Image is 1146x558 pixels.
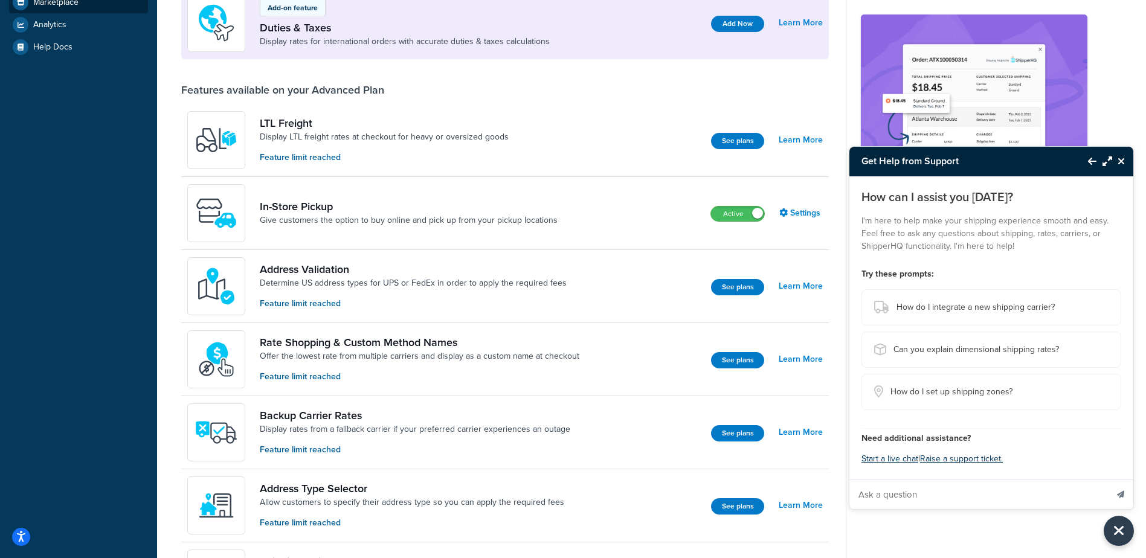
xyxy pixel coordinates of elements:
label: Active [711,207,764,221]
a: In-Store Pickup [260,200,558,213]
p: Feature limit reached [260,151,509,164]
img: wfgcfpwTIucLEAAAAASUVORK5CYII= [195,192,237,234]
button: See plans [711,133,764,149]
a: Analytics [9,14,148,36]
span: Analytics [33,20,66,30]
a: Learn More [779,424,823,441]
a: Address Validation [260,263,567,276]
button: Send message [1108,479,1133,509]
a: Learn More [779,14,823,31]
p: Feature limit reached [260,370,579,383]
span: Can you explain dimensional shipping rates? [893,341,1059,358]
button: See plans [711,425,764,441]
p: How can I assist you [DATE]? [861,188,1121,205]
button: Back to Resource Center [1076,147,1096,175]
p: Feature limit reached [260,297,567,310]
button: Start a live chat [861,451,918,467]
button: See plans [711,498,764,515]
h4: Need additional assistance? [861,432,1121,444]
a: Backup Carrier Rates [260,409,570,422]
a: Learn More [779,351,823,368]
img: y79ZsPf0fXUFUhFXDzUgf+ktZg5F2+ohG75+v3d2s1D9TjoU8PiyCIluIjV41seZevKCRuEjTPPOKHJsQcmKCXGdfprl3L4q7... [195,119,237,161]
button: See plans [711,352,764,368]
a: Display rates for international orders with accurate duties & taxes calculations [260,36,550,48]
span: How do I set up shipping zones? [890,383,1012,400]
img: icon-duo-feat-rate-shopping-ecdd8bed.png [195,338,237,380]
a: Display rates from a fallback carrier if your preferred carrier experiences an outage [260,423,570,435]
h4: Try these prompts: [861,268,1121,280]
a: Determine US address types for UPS or FedEx in order to apply the required fees [260,277,567,289]
a: Learn More [779,132,823,149]
img: feature-image-si-e24932ea9b9fcd0ff835db86be1ff8d589347e8876e1638d903ea230a36726be.png [879,33,1069,229]
h3: Get Help from Support [849,147,1076,176]
span: Help Docs [33,42,72,53]
a: Address Type Selector [260,482,564,495]
input: Ask a question [849,480,1107,509]
p: I'm here to help make your shipping experience smooth and easy. Feel free to ask any questions ab... [861,214,1121,252]
button: How do I set up shipping zones? [861,374,1121,410]
p: Feature limit reached [260,443,570,457]
span: How do I integrate a new shipping carrier? [897,299,1055,316]
p: Add-on feature [268,2,318,13]
a: Duties & Taxes [260,21,550,34]
img: icon-duo-feat-landed-cost-7136b061.png [195,2,237,44]
a: Help Docs [9,36,148,58]
button: Maximize Resource Center [1096,147,1112,175]
a: Give customers the option to buy online and pick up from your pickup locations [260,214,558,226]
button: See plans [711,279,764,295]
img: wNXZ4XiVfOSSwAAAABJRU5ErkJggg== [195,484,237,527]
a: Learn More [779,278,823,295]
p: Feature limit reached [260,516,564,530]
a: Allow customers to specify their address type so you can apply the required fees [260,496,564,508]
button: Add Now [711,16,764,32]
a: Raise a support ticket. [920,452,1003,465]
a: LTL Freight [260,117,509,130]
img: kIG8fy0lQAAAABJRU5ErkJggg== [195,265,237,307]
button: Close Resource Center [1104,516,1134,546]
img: icon-duo-feat-backup-carrier-4420b188.png [195,411,237,454]
button: How do I integrate a new shipping carrier? [861,289,1121,325]
button: Close Resource Center [1112,154,1133,168]
p: | [861,451,1121,467]
a: Rate Shopping & Custom Method Names [260,336,579,349]
a: Offer the lowest rate from multiple carriers and display as a custom name at checkout [260,350,579,362]
a: Learn More [779,497,823,514]
button: Can you explain dimensional shipping rates? [861,332,1121,368]
a: Display LTL freight rates at checkout for heavy or oversized goods [260,131,509,143]
div: Features available on your Advanced Plan [181,83,384,97]
a: Settings [779,205,823,222]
